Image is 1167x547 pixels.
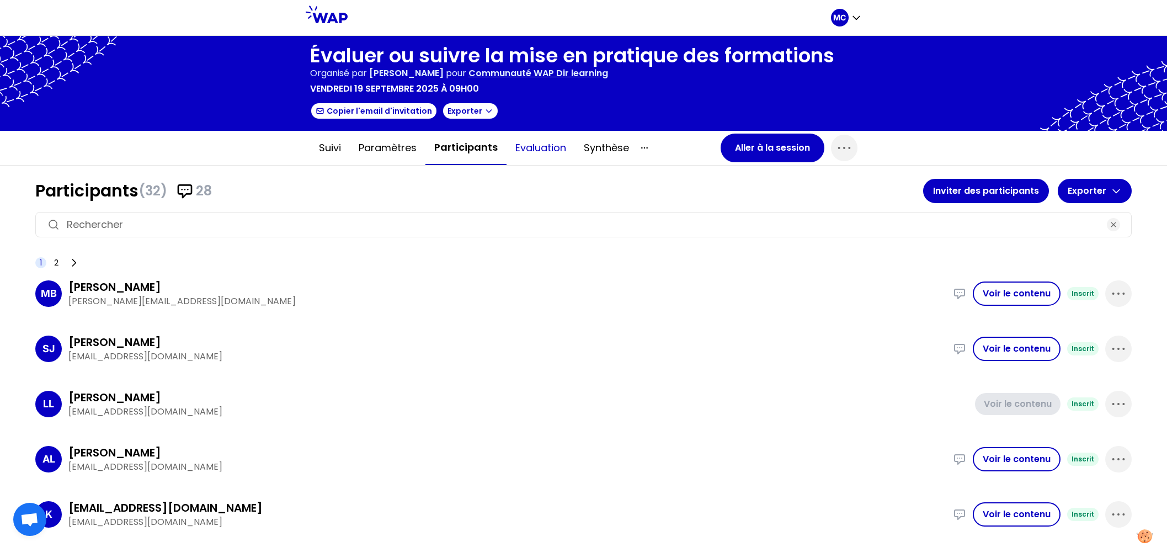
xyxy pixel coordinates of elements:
[1058,179,1132,203] button: Exporter
[973,502,1061,527] button: Voir le contenu
[833,12,846,23] p: MC
[41,286,57,301] p: MB
[310,131,350,164] button: Suivi
[68,350,946,363] p: [EMAIL_ADDRESS][DOMAIN_NAME]
[45,507,52,522] p: K
[831,9,862,26] button: MC
[973,282,1061,306] button: Voir le contenu
[43,396,54,412] p: LL
[54,257,58,268] span: 2
[138,182,167,200] span: (32)
[68,500,263,516] h3: [EMAIL_ADDRESS][DOMAIN_NAME]
[369,67,444,79] span: [PERSON_NAME]
[468,67,608,80] p: Communauté WAP Dir learning
[721,134,824,162] button: Aller à la session
[67,217,1100,232] input: Rechercher
[310,45,834,67] h1: Évaluer ou suivre la mise en pratique des formations
[68,334,161,350] h3: [PERSON_NAME]
[1067,508,1099,521] div: Inscrit
[310,82,479,95] p: vendredi 19 septembre 2025 à 09h00
[13,503,46,536] div: Ouvrir le chat
[68,460,946,474] p: [EMAIL_ADDRESS][DOMAIN_NAME]
[1067,397,1099,411] div: Inscrit
[975,393,1061,415] button: Voir le contenu
[1067,342,1099,355] div: Inscrit
[425,131,507,165] button: Participants
[1067,287,1099,300] div: Inscrit
[68,445,161,460] h3: [PERSON_NAME]
[68,405,968,418] p: [EMAIL_ADDRESS][DOMAIN_NAME]
[42,452,55,467] p: AL
[68,390,161,405] h3: [PERSON_NAME]
[68,295,946,308] p: [PERSON_NAME][EMAIL_ADDRESS][DOMAIN_NAME]
[973,337,1061,361] button: Voir le contenu
[310,102,438,120] button: Copier l'email d'invitation
[446,67,466,80] p: pour
[1067,453,1099,466] div: Inscrit
[68,279,161,295] h3: [PERSON_NAME]
[973,447,1061,471] button: Voir le contenu
[442,102,499,120] button: Exporter
[350,131,425,164] button: Paramètres
[310,67,367,80] p: Organisé par
[35,181,923,201] h1: Participants
[68,516,946,529] p: [EMAIL_ADDRESS][DOMAIN_NAME]
[923,179,1049,203] button: Inviter des participants
[42,341,55,357] p: SJ
[196,182,212,200] span: 28
[507,131,575,164] button: Evaluation
[40,257,42,268] span: 1
[575,131,638,164] button: Synthèse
